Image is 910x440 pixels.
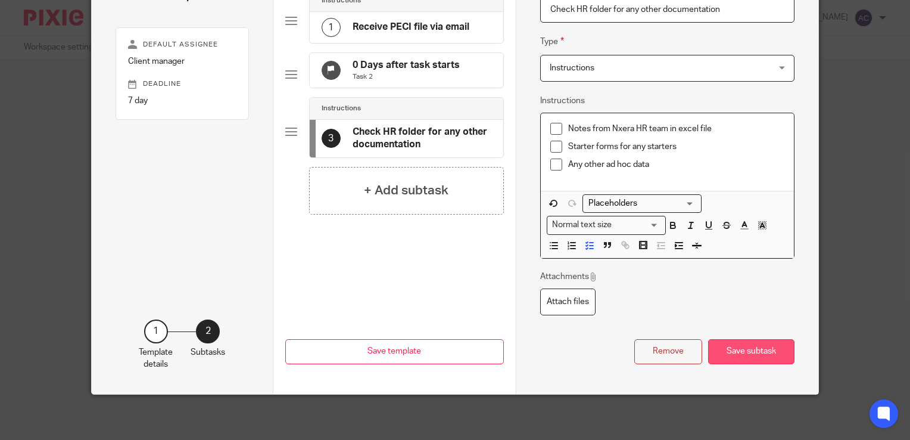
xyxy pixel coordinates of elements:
[322,129,341,148] div: 3
[322,104,361,113] h4: Instructions
[582,194,702,213] div: Placeholders
[540,271,598,283] p: Attachments
[634,339,702,365] button: Remove
[144,320,168,343] div: 1
[128,40,236,49] p: Default assignee
[616,219,659,231] input: Search for option
[353,59,460,72] h4: 0 Days after task starts
[364,181,448,200] h4: + Add subtask
[353,72,460,82] p: Task 2
[540,35,564,48] label: Type
[568,159,784,171] p: Any other ad hoc data
[582,194,702,213] div: Search for option
[568,141,784,153] p: Starter forms for any starters
[196,320,220,343] div: 2
[285,339,504,365] button: Save template
[128,95,236,107] p: 7 day
[191,346,225,358] p: Subtasks
[550,219,615,231] span: Normal text size
[128,55,236,67] p: Client manager
[353,126,491,151] h4: Check HR folder for any other documentation
[139,346,173,371] p: Template details
[547,216,666,234] div: Search for option
[540,289,596,315] label: Attach files
[568,123,784,135] p: Notes from Nxera HR team in excel file
[547,216,666,234] div: Text styles
[584,197,694,210] input: Search for option
[550,64,594,72] span: Instructions
[353,21,469,33] h4: Receive PECI file via email
[128,79,236,89] p: Deadline
[708,339,794,365] button: Save subtask
[322,18,341,37] div: 1
[540,95,585,107] label: Instructions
